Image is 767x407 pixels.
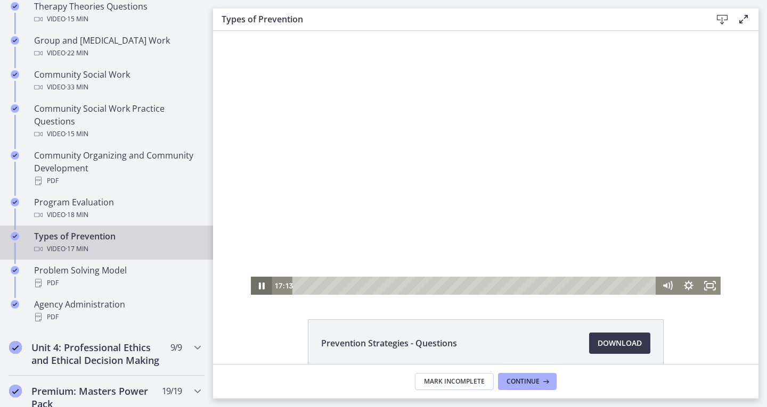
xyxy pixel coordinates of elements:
[34,264,200,289] div: Problem Solving Model
[34,298,200,323] div: Agency Administration
[222,13,695,26] h3: Types of Prevention
[34,68,200,94] div: Community Social Work
[34,34,200,60] div: Group and [MEDICAL_DATA] Work
[444,246,465,264] button: Mute
[11,198,19,206] i: Completed
[11,151,19,160] i: Completed
[170,341,182,354] span: 9 / 9
[34,209,200,221] div: Video
[598,337,642,350] span: Download
[486,246,508,264] button: Fullscreen
[34,230,200,255] div: Types of Prevention
[11,2,19,11] i: Completed
[9,385,22,397] i: Completed
[66,47,88,60] span: · 22 min
[34,128,200,140] div: Video
[11,104,19,113] i: Completed
[31,341,161,367] h2: Unit 4: Professional Ethics and Ethical Decision Making
[34,13,200,26] div: Video
[11,266,19,275] i: Completed
[34,81,200,94] div: Video
[34,277,200,289] div: PDF
[465,246,486,264] button: Show settings menu
[415,373,494,390] button: Mark Incomplete
[213,31,758,295] iframe: Video Lesson
[11,70,19,79] i: Completed
[498,373,557,390] button: Continue
[66,81,88,94] span: · 33 min
[34,311,200,323] div: PDF
[34,175,200,187] div: PDF
[424,377,485,386] span: Mark Incomplete
[34,149,200,187] div: Community Organizing and Community Development
[321,337,457,350] span: Prevention Strategies - Questions
[9,341,22,354] i: Completed
[34,196,200,221] div: Program Evaluation
[34,102,200,140] div: Community Social Work Practice Questions
[11,300,19,309] i: Completed
[11,232,19,240] i: Completed
[34,243,200,255] div: Video
[66,13,88,26] span: · 15 min
[11,36,19,45] i: Completed
[66,243,88,255] span: · 17 min
[162,385,182,397] span: 19 / 19
[507,377,540,386] span: Continue
[66,209,88,221] span: · 18 min
[34,47,200,60] div: Video
[589,333,650,354] a: Download
[66,128,88,140] span: · 15 min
